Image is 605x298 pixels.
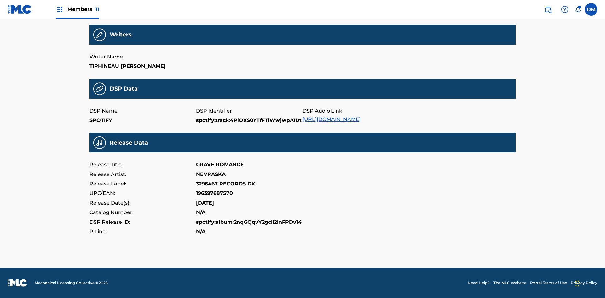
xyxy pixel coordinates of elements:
p: Writer Name [89,52,196,62]
h5: Writers [110,31,132,38]
p: UPC/EAN: [89,189,196,198]
a: Privacy Policy [571,280,597,286]
p: Catalog Number: [89,208,196,217]
p: Release Date(s): [89,198,196,208]
img: Top Rightsholders [56,6,64,13]
p: GRAVE ROMANCE [196,160,244,169]
a: [URL][DOMAIN_NAME] [302,116,361,122]
img: 75424d043b2694df37d4.png [93,136,106,149]
p: N/A [196,227,205,236]
img: Recording Writers [93,28,106,41]
p: P Line: [89,227,196,236]
img: 31a9e25fa6e13e71f14b.png [93,82,106,95]
p: DSP Audio Link [302,106,409,116]
p: NEVRASKA [196,170,226,179]
span: Members [67,6,99,13]
div: Notifications [575,6,581,13]
p: [DATE] [196,198,214,208]
span: 11 [95,6,99,12]
p: DSP Name [89,106,196,116]
p: N/A [196,208,205,217]
a: Portal Terms of Use [530,280,567,286]
p: 3296467 RECORDS DK [196,179,255,189]
img: search [544,6,552,13]
p: DSP Identifier [196,106,302,116]
a: Public Search [542,3,555,16]
iframe: Chat Widget [573,268,605,298]
h5: DSP Data [110,85,138,92]
img: logo [8,279,27,287]
p: SPOTIFY [89,116,196,125]
img: MLC Logo [8,5,32,14]
h5: Release Data [110,139,148,146]
p: TIPHINEAU [PERSON_NAME] [89,62,196,71]
p: Release Label: [89,179,196,189]
p: spotify:track:4PlOXS0YTfFTlWwjwpA1Dt [196,116,302,125]
div: Help [558,3,571,16]
p: DSP Release ID: [89,218,196,227]
a: Need Help? [468,280,490,286]
div: Drag [575,274,579,293]
p: spotify:album:2nqGQqvY2gcll2inFPDv14 [196,218,302,227]
p: Release Title: [89,160,196,169]
span: Mechanical Licensing Collective © 2025 [35,280,108,286]
div: User Menu [585,3,597,16]
img: help [561,6,568,13]
a: The MLC Website [493,280,526,286]
p: Release Artist: [89,170,196,179]
p: 196397687570 [196,189,233,198]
